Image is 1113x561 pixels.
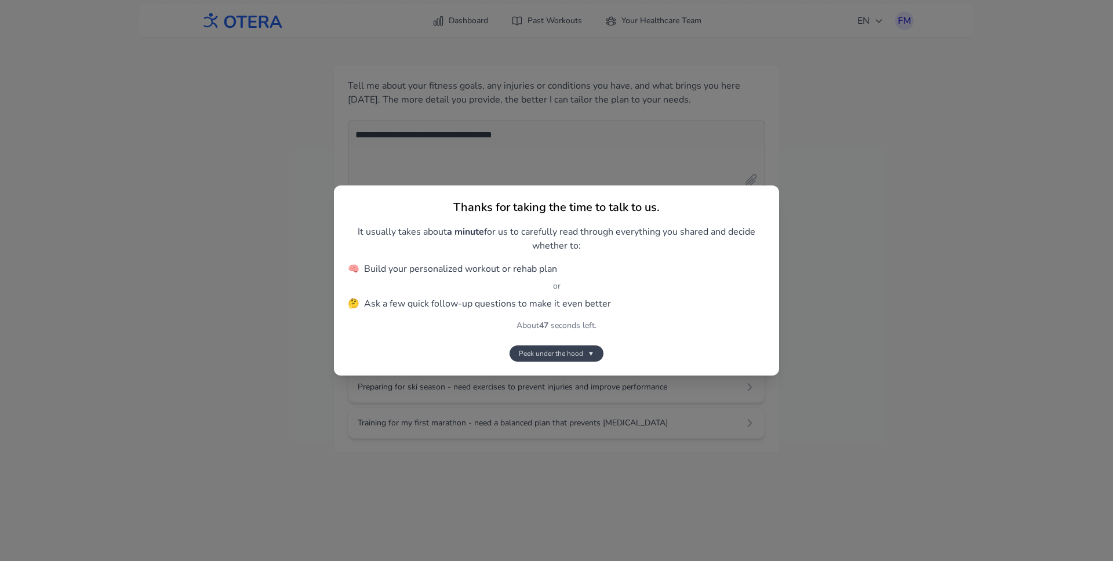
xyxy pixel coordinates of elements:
strong: a minute [447,225,484,238]
span: Peek under the hood [519,349,583,358]
span: ▼ [588,349,595,358]
span: Ask a few quick follow-up questions to make it even better [364,297,611,311]
p: About seconds left. [348,320,765,331]
span: 🤔 [348,297,359,311]
h2: Thanks for taking the time to talk to us. [348,199,765,216]
span: 🧠 [348,262,359,276]
li: or [348,280,765,292]
button: Peek under the hood▼ [510,345,604,362]
span: Build your personalized workout or rehab plan [364,262,557,276]
p: It usually takes about for us to carefully read through everything you shared and decide whether to: [348,225,765,253]
strong: 47 [539,320,548,331]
